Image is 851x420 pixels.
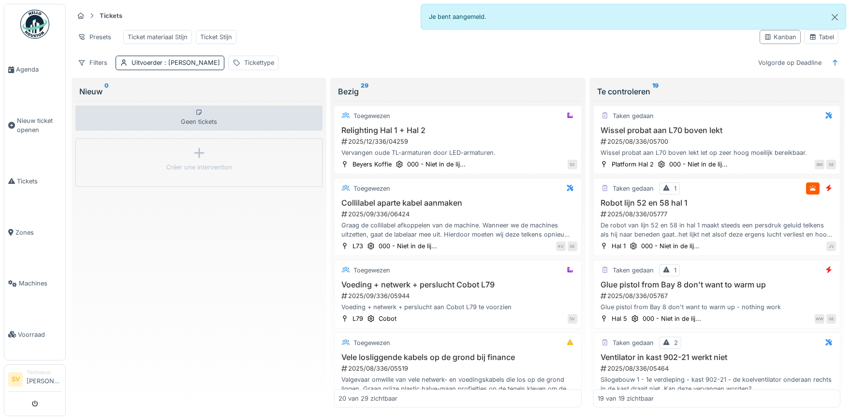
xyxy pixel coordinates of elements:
[568,314,577,324] div: SV
[556,241,566,251] div: KV
[353,266,390,275] div: Toegewezen
[340,210,577,219] div: 2025/09/336/06424
[15,228,61,237] span: Zones
[809,32,834,42] div: Tabel
[353,338,390,347] div: Toegewezen
[568,241,577,251] div: GE
[19,279,61,288] span: Machines
[17,177,61,186] span: Tickets
[338,353,577,362] h3: Vele losliggende kabels op de grond bij finance
[598,353,836,362] h3: Ventilator in kast 902-21 werkt niet
[79,86,319,97] div: Nieuw
[4,95,65,156] a: Nieuw ticket openen
[598,126,836,135] h3: Wissel probat aan L70 boven lekt
[612,314,627,323] div: Hal 5
[826,160,836,169] div: GE
[815,160,824,169] div: BM
[4,44,65,95] a: Agenda
[128,32,188,42] div: Ticket materiaal Stijn
[598,221,836,239] div: De robot van lijn 52 en 58 in hal 1 maakt steeds een persdruk geluid telkens als hij naar beneden...
[826,314,836,324] div: GE
[568,160,577,169] div: SV
[338,221,577,239] div: Graag de collilabel afkoppelen van de machine. Wanneer we de machines uitzetten, gaat de labelaar...
[338,126,577,135] h3: Relighting Hal 1 + Hal 2
[598,198,836,208] h3: Robot lijn 52 en 58 hal 1
[824,4,846,30] button: Close
[96,11,126,20] strong: Tickets
[352,160,392,169] div: Beyers Koffie
[826,241,836,251] div: JV
[8,369,61,392] a: SV Technicus[PERSON_NAME]
[764,32,796,42] div: Kanban
[73,56,112,70] div: Filters
[754,56,826,70] div: Volgorde op Deadline
[353,184,390,193] div: Toegewezen
[600,291,836,300] div: 2025/08/336/05767
[338,86,577,97] div: Bezig
[162,59,220,66] span: : [PERSON_NAME]
[421,4,846,30] div: Je bent aangemeld.
[200,32,232,42] div: Ticket Stijn
[669,160,728,169] div: 000 - Niet in de lij...
[600,210,836,219] div: 2025/08/336/05777
[338,394,397,403] div: 20 van 29 zichtbaar
[17,116,61,135] span: Nieuw ticket openen
[674,338,678,347] div: 2
[340,291,577,300] div: 2025/09/336/05944
[340,364,577,373] div: 2025/08/336/05519
[598,375,836,393] div: Silogebouw 1 - 1e verdieping - kast 902-21 - de koelventilator onderaan rechts in de kast draait ...
[73,30,116,44] div: Presets
[8,372,23,387] li: SV
[4,309,65,360] a: Voorraad
[104,86,109,97] sup: 0
[598,280,836,289] h3: Glue pistol from Bay 8 don't want to warm up
[407,160,466,169] div: 000 - Niet in de lij...
[338,198,577,208] h3: Collilabel aparte kabel aanmaken
[379,241,437,251] div: 000 - Niet in de lij...
[674,184,676,193] div: 1
[18,330,61,339] span: Voorraad
[353,111,390,120] div: Toegewezen
[598,302,836,312] div: Glue pistol from Bay 8 don't want to warm up - nothing work
[338,375,577,393] div: Valgevaar omwille van vele netwerk- en voedingskabels die los op de grond liggen. Graag grijze pl...
[338,280,577,289] h3: Voeding + netwerk + perslucht Cobot L79
[613,111,654,120] div: Taken gedaan
[4,156,65,207] a: Tickets
[600,364,836,373] div: 2025/08/336/05464
[652,86,659,97] sup: 19
[27,369,61,376] div: Technicus
[612,160,654,169] div: Platform Hal 2
[613,266,654,275] div: Taken gedaan
[612,241,626,251] div: Hal 1
[244,58,274,67] div: Tickettype
[352,314,363,323] div: L79
[20,10,49,39] img: Badge_color-CXgf-gQk.svg
[132,58,220,67] div: Uitvoerder
[4,258,65,309] a: Machines
[598,148,836,157] div: Wissel probat aan L70 boven lekt let op zeer hoog moeilijk bereikbaar.
[16,65,61,74] span: Agenda
[361,86,368,97] sup: 29
[340,137,577,146] div: 2025/12/336/04259
[338,148,577,157] div: Vervangen oude TL-armaturen door LED-armaturen.
[613,184,654,193] div: Taken gedaan
[600,137,836,146] div: 2025/08/336/05700
[338,302,577,312] div: Voeding + netwerk + perslucht aan Cobot L79 te voorzien
[379,314,396,323] div: Cobot
[597,86,836,97] div: Te controleren
[598,394,654,403] div: 19 van 19 zichtbaar
[75,105,323,131] div: Geen tickets
[641,241,700,251] div: 000 - Niet in de lij...
[166,163,232,172] div: Créer une intervention
[815,314,824,324] div: WW
[352,241,363,251] div: L73
[643,314,701,323] div: 000 - Niet in de lij...
[674,266,676,275] div: 1
[613,338,654,347] div: Taken gedaan
[4,207,65,258] a: Zones
[27,369,61,390] li: [PERSON_NAME]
